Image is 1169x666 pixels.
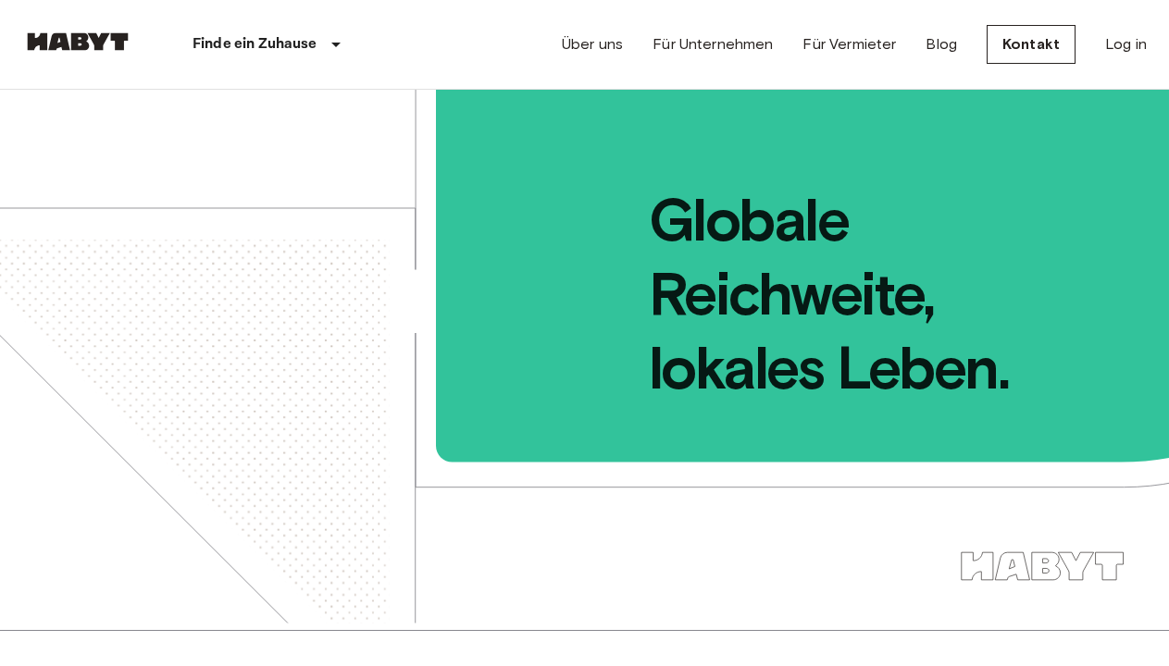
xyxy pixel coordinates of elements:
[562,33,623,55] a: Über uns
[193,33,317,55] p: Finde ein Zuhause
[802,33,896,55] a: Für Vermieter
[987,25,1076,64] a: Kontakt
[1105,33,1147,55] a: Log in
[22,32,133,51] img: Habyt
[926,33,957,55] a: Blog
[439,90,1169,405] span: Globale Reichweite, lokales Leben.
[653,33,773,55] a: Für Unternehmen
